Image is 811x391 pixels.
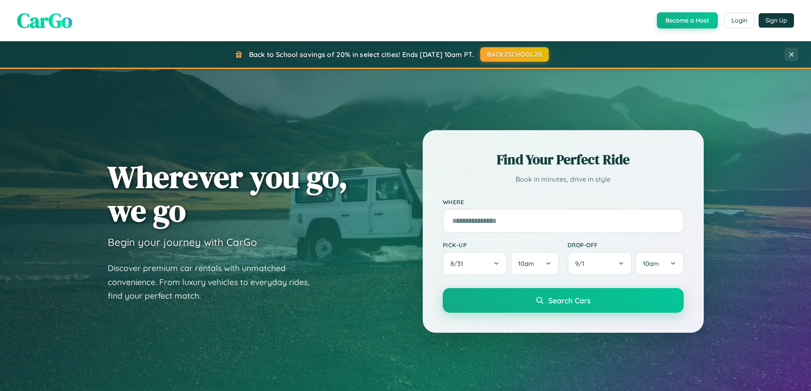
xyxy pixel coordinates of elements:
p: Book in minutes, drive in style [443,173,684,186]
label: Drop-off [567,241,684,248]
p: Discover premium car rentals with unmatched convenience. From luxury vehicles to everyday rides, ... [108,261,321,303]
button: 10am [635,252,683,275]
span: Back to School savings of 20% in select cities! Ends [DATE] 10am PT. [249,50,474,59]
span: CarGo [17,6,72,34]
button: 8/31 [443,252,507,275]
span: Search Cars [548,296,590,305]
label: Where [443,198,684,205]
button: Become a Host [657,12,718,29]
button: 9/1 [567,252,632,275]
button: BACK2SCHOOL20 [480,47,549,62]
h1: Wherever you go, we go [108,160,348,227]
label: Pick-up [443,241,559,248]
button: Sign Up [759,13,794,28]
span: 10am [643,260,659,268]
span: 9 / 1 [575,260,589,268]
span: 10am [518,260,534,268]
button: Login [724,13,754,28]
span: 8 / 31 [450,260,467,268]
h3: Begin your journey with CarGo [108,236,257,248]
button: Search Cars [443,288,684,313]
h2: Find Your Perfect Ride [443,150,684,169]
button: 10am [510,252,559,275]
